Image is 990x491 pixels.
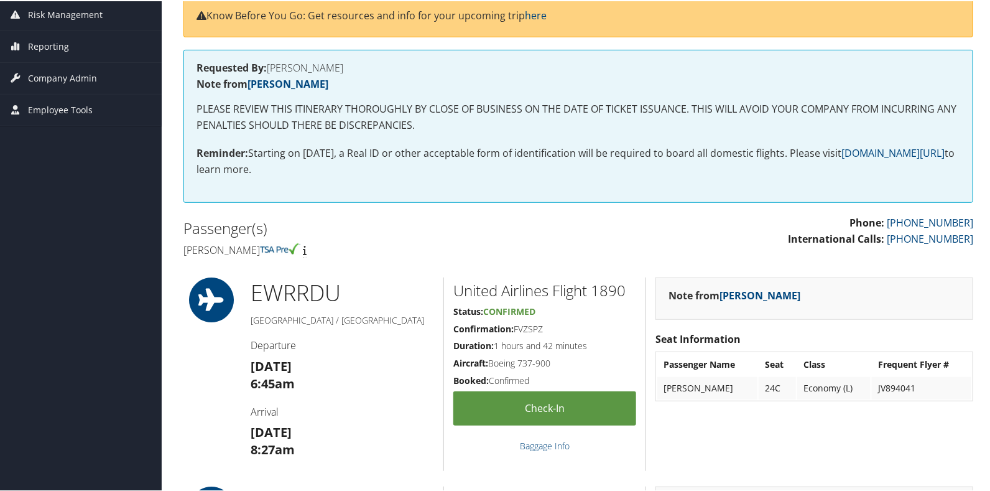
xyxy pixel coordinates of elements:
[887,231,973,245] a: [PHONE_NUMBER]
[788,231,884,245] strong: International Calls:
[453,373,489,385] strong: Booked:
[197,144,960,176] p: Starting on [DATE], a Real ID or other acceptable form of identification will be required to boar...
[197,60,267,73] strong: Requested By:
[453,373,636,386] h5: Confirmed
[28,93,93,124] span: Employee Tools
[251,404,434,418] h4: Arrival
[251,337,434,351] h4: Departure
[719,288,800,301] a: [PERSON_NAME]
[759,352,796,375] th: Seat
[657,352,757,375] th: Passenger Name
[453,339,636,351] h5: 1 hours and 42 minutes
[453,390,636,424] a: Check-in
[520,439,570,451] a: Baggage Info
[668,288,800,301] strong: Note from
[655,331,741,345] strong: Seat Information
[453,339,494,350] strong: Duration:
[453,279,636,300] h2: United Airlines Flight 1890
[797,352,871,375] th: Class
[872,376,971,398] td: JV894041
[251,357,292,373] strong: [DATE]
[453,356,488,368] strong: Aircraft:
[251,440,295,457] strong: 8:27am
[759,376,796,398] td: 24C
[251,313,434,325] h5: [GEOGRAPHIC_DATA] / [GEOGRAPHIC_DATA]
[197,100,960,132] p: PLEASE REVIEW THIS ITINERARY THOROUGHLY BY CLOSE OF BUSINESS ON THE DATE OF TICKET ISSUANCE. THIS...
[872,352,971,375] th: Frequent Flyer #
[887,215,973,228] a: [PHONE_NUMBER]
[197,7,960,23] p: Know Before You Go: Get resources and info for your upcoming trip
[525,7,547,21] a: here
[247,76,328,90] a: [PERSON_NAME]
[849,215,884,228] strong: Phone:
[197,62,960,72] h4: [PERSON_NAME]
[197,145,248,159] strong: Reminder:
[28,30,69,61] span: Reporting
[251,276,434,307] h1: EWR RDU
[453,304,483,316] strong: Status:
[453,322,636,334] h5: FVZSPZ
[453,356,636,368] h5: Boeing 737-900
[197,76,328,90] strong: Note from
[251,423,292,439] strong: [DATE]
[260,242,300,253] img: tsa-precheck.png
[183,217,569,238] h2: Passenger(s)
[797,376,871,398] td: Economy (L)
[657,376,757,398] td: [PERSON_NAME]
[841,145,945,159] a: [DOMAIN_NAME][URL]
[483,304,535,316] span: Confirmed
[28,62,97,93] span: Company Admin
[183,242,569,256] h4: [PERSON_NAME]
[453,322,514,334] strong: Confirmation:
[251,374,295,391] strong: 6:45am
